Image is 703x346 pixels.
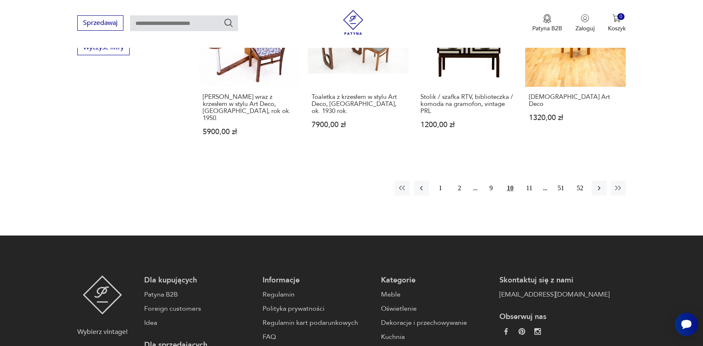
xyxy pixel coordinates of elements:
p: 5900,00 zł [203,128,296,135]
img: 37d27d81a828e637adc9f9cb2e3d3a8a.webp [519,328,525,335]
h3: [DEMOGRAPHIC_DATA] Art Deco [529,93,622,108]
a: Regulamin [263,290,373,299]
p: Informacje [263,275,373,285]
p: Skontaktuj się z nami [499,275,610,285]
p: Dla kupujących [144,275,254,285]
img: Ikonka użytkownika [581,14,589,22]
div: 0 [617,13,624,20]
h3: [PERSON_NAME] wraz z krzesłem w stylu Art Deco, [GEOGRAPHIC_DATA], rok ok. 1950. [203,93,296,122]
a: Idea [144,318,254,328]
button: 11 [522,181,537,196]
button: 0Koszyk [608,14,626,32]
button: 51 [553,181,568,196]
p: 1200,00 zł [420,121,514,128]
a: [EMAIL_ADDRESS][DOMAIN_NAME] [499,290,610,299]
iframe: Smartsupp widget button [675,313,698,336]
p: 1320,00 zł [529,114,622,121]
img: Patyna - sklep z meblami i dekoracjami vintage [83,275,122,314]
a: Meble [381,290,491,299]
a: Regulamin kart podarunkowych [263,318,373,328]
button: 2 [452,181,467,196]
a: Ikona medaluPatyna B2B [532,14,562,32]
button: 9 [484,181,499,196]
p: 7900,00 zł [312,121,405,128]
a: Oświetlenie [381,304,491,314]
a: Patyna B2B [144,290,254,299]
button: 10 [503,181,518,196]
p: Zaloguj [575,25,595,32]
p: Patyna B2B [532,25,562,32]
a: Polityka prywatności [263,304,373,314]
a: Dekoracje i przechowywanie [381,318,491,328]
button: Sprzedawaj [77,15,123,31]
img: c2fd9cf7f39615d9d6839a72ae8e59e5.webp [534,328,541,335]
button: Zaloguj [575,14,595,32]
img: Ikona medalu [543,14,551,23]
a: Foreign customers [144,304,254,314]
button: Patyna B2B [532,14,562,32]
h3: Stolik / szafka RTV, biblioteczka / komoda na gramofon, vintage PRL [420,93,514,115]
a: Sprzedawaj [77,21,123,27]
img: Ikona koszyka [612,14,621,22]
a: Kuchnia [381,332,491,342]
img: da9060093f698e4c3cedc1453eec5031.webp [503,328,509,335]
h3: Toaletka z krzesłem w stylu Art Deco, [GEOGRAPHIC_DATA], ok. 1930 rok. [312,93,405,115]
a: FAQ [263,332,373,342]
button: 1 [433,181,448,196]
button: Szukaj [224,18,234,28]
p: Obserwuj nas [499,312,610,322]
button: 52 [573,181,587,196]
p: Koszyk [608,25,626,32]
p: Kategorie [381,275,491,285]
img: Patyna - sklep z meblami i dekoracjami vintage [341,10,366,35]
p: Wybierz vintage! [77,327,128,337]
